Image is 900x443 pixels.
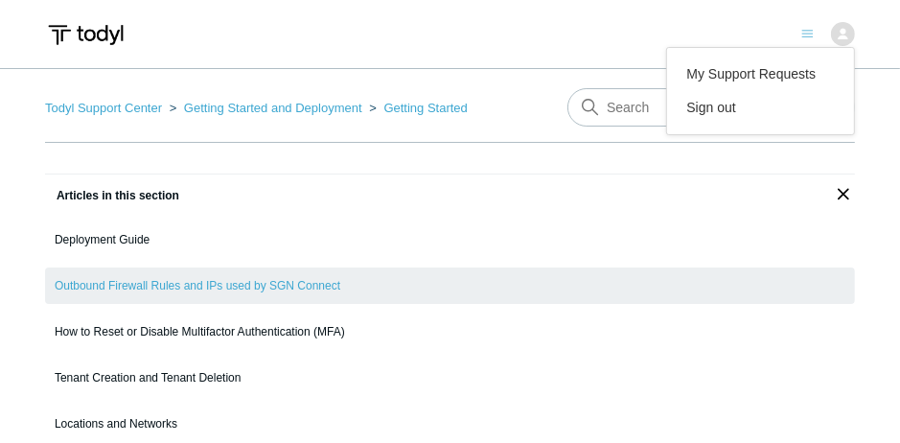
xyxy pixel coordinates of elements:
[184,101,362,115] a: Getting Started and Deployment
[45,360,855,396] a: Tenant Creation and Tenant Deletion
[45,406,855,442] a: Locations and Networks
[383,101,467,115] a: Getting Started
[45,314,855,350] a: How to Reset or Disable Multifactor Authentication (MFA)
[45,17,127,53] img: Todyl Support Center Help Center home page
[45,268,855,304] a: Outbound Firewall Rules and IPs used by SGN Connect
[365,101,468,115] li: Getting Started
[567,88,855,127] input: Search
[45,101,166,115] li: Todyl Support Center
[667,58,854,91] a: My Support Requests
[45,189,179,202] span: Articles in this section
[45,101,162,115] a: Todyl Support Center
[45,221,855,258] a: Deployment Guide
[166,101,366,115] li: Getting Started and Deployment
[667,91,854,125] a: Sign out
[801,24,814,40] button: Toggle navigation menu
